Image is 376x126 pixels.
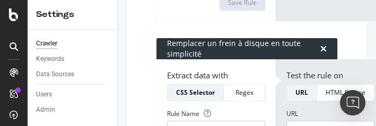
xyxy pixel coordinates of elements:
[159,109,219,118] label: Rule Name
[36,53,110,65] a: Keywords
[36,69,110,80] a: Data Sources
[224,84,265,101] button: Regex
[36,38,110,49] a: Crawler
[176,88,215,97] div: CSS Selector
[317,84,374,101] button: HTML Source
[232,88,256,97] div: Regex
[340,90,365,115] div: Open Intercom Messenger
[36,69,74,80] div: Data Sources
[159,70,236,81] label: Extract data with
[326,88,365,97] div: HTML Source
[295,88,308,97] div: URL
[36,89,52,100] div: Users
[36,8,109,21] div: Settings
[278,70,351,81] label: Test the rule on
[167,84,224,101] button: CSS Selector
[278,109,306,118] label: URL
[36,38,57,49] div: Crawler
[320,44,327,53] div: times
[36,89,110,100] a: Users
[36,104,110,115] a: Admin
[36,104,55,115] div: Admin
[167,38,320,59] div: Remplacer un frein à disque en toute simplicité
[36,53,64,65] div: Keywords
[286,84,317,101] button: URL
